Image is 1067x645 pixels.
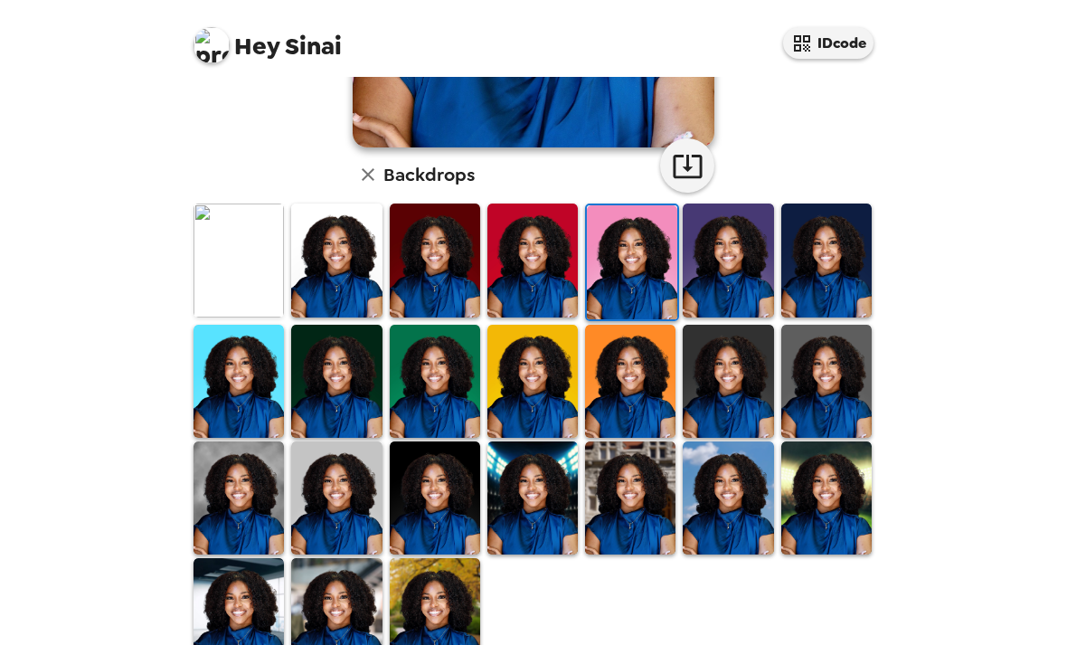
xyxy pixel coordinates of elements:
[783,27,873,59] button: IDcode
[194,27,230,63] img: profile pic
[234,30,279,62] span: Hey
[194,204,284,317] img: Original
[383,160,475,189] h6: Backdrops
[194,18,342,59] span: Sinai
